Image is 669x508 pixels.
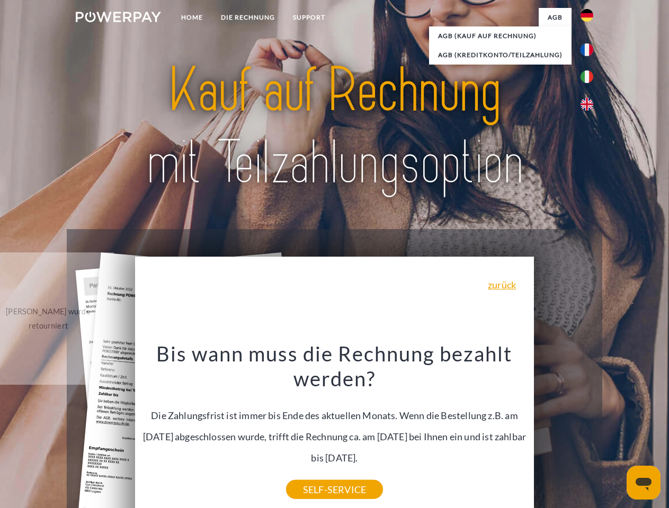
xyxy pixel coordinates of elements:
[581,98,593,111] img: en
[627,466,661,500] iframe: Schaltfläche zum Öffnen des Messaging-Fensters
[429,46,572,65] a: AGB (Kreditkonto/Teilzahlung)
[581,9,593,22] img: de
[284,8,334,27] a: SUPPORT
[581,70,593,83] img: it
[429,26,572,46] a: AGB (Kauf auf Rechnung)
[539,8,572,27] a: agb
[76,12,161,22] img: logo-powerpay-white.svg
[141,341,528,392] h3: Bis wann muss die Rechnung bezahlt werden?
[212,8,284,27] a: DIE RECHNUNG
[286,480,383,499] a: SELF-SERVICE
[172,8,212,27] a: Home
[488,280,516,289] a: zurück
[141,341,528,489] div: Die Zahlungsfrist ist immer bis Ende des aktuellen Monats. Wenn die Bestellung z.B. am [DATE] abg...
[101,51,568,203] img: title-powerpay_de.svg
[581,43,593,56] img: fr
